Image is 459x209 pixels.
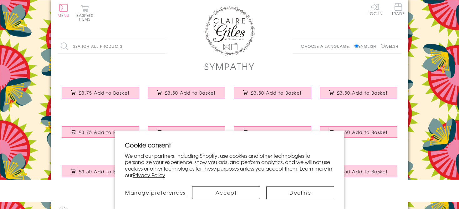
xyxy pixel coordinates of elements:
a: Trade [392,3,405,17]
span: £3.50 Add to Basket [165,90,216,96]
button: £3.50 Add to Basket [320,87,397,98]
input: Search all products [58,39,167,53]
span: Trade [392,3,405,15]
span: 0 items [79,12,94,22]
h2: Cookie consent [125,141,334,149]
button: £3.50 Add to Basket [234,126,311,138]
a: Sympathy Card, Sorry, Thinking of you, Embellished with pompoms £3.75 Add to Basket [58,82,144,109]
a: Sympathy, Sorry, Thinking of you Card, Blue Star, Embellished with a padded star £3.50 Add to Basket [144,82,230,109]
h1: Sympathy [204,60,254,73]
a: Sympathy, Sorry, Thinking of you Card, Watercolour, With Sympathy £3.50 Add to Basket [316,82,402,109]
a: Sympathy, Sorry, Thinking of you Card, Flowers, With Love £3.50 Add to Basket [316,122,402,148]
button: £3.50 Add to Basket [320,126,397,138]
input: English [354,44,359,48]
button: £3.50 Add to Basket [148,126,225,138]
button: Basket0 items [76,5,94,21]
span: £3.50 Add to Basket [79,168,130,175]
span: Menu [58,12,70,18]
button: Menu [58,4,70,17]
label: English [354,43,379,49]
span: £3.50 Add to Basket [337,90,388,96]
a: Sympathy, Sorry, Thinking of you Card, Flowers, Sorry for the loss of your pet £3.50 Add to Basket [316,161,402,188]
button: £3.75 Add to Basket [62,87,139,98]
span: £3.50 Add to Basket [337,168,388,175]
input: Welsh [381,44,385,48]
span: £3.75 Add to Basket [79,90,130,96]
a: Sympathy Card, Sorry, Thinking of you, Sky & Clouds, Embossed and Foiled text £3.50 Add to Basket [230,122,316,148]
input: Search [161,39,167,53]
p: Choose a language: [301,43,353,49]
button: £3.50 Add to Basket [234,87,311,98]
button: Accept [192,186,260,199]
img: Claire Giles Greetings Cards [205,6,255,56]
a: Log In [368,3,383,15]
a: Sympathy Card, Flowers, Embellished with a colourful tassel £3.75 Add to Basket [58,122,144,148]
span: Manage preferences [125,189,186,196]
button: £3.75 Add to Basket [62,126,139,138]
span: £3.50 Add to Basket [251,90,302,96]
span: £3.75 Add to Basket [79,129,130,135]
span: £3.50 Add to Basket [251,129,302,135]
button: Decline [266,186,334,199]
span: £3.50 Add to Basket [337,129,388,135]
a: Sympathy, Sorry, Thinking of you Card, Fern Flowers, Thoughts & Prayers £3.50 Add to Basket [230,82,316,109]
span: £3.50 Add to Basket [165,129,216,135]
a: Sympathy, Sorry, Thinking of you Card, Flowers, Sorry £3.50 Add to Basket [58,161,144,188]
button: £3.50 Add to Basket [62,166,139,177]
a: Sympathy, Sorry, Thinking of you Card, Heart, fabric butterfly Embellished £3.50 Add to Basket [144,122,230,148]
button: £3.50 Add to Basket [320,166,397,177]
a: Privacy Policy [133,171,165,179]
button: £3.50 Add to Basket [148,87,225,98]
button: Manage preferences [125,186,186,199]
p: We and our partners, including Shopify, use cookies and other technologies to personalize your ex... [125,152,334,178]
label: Welsh [381,43,399,49]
